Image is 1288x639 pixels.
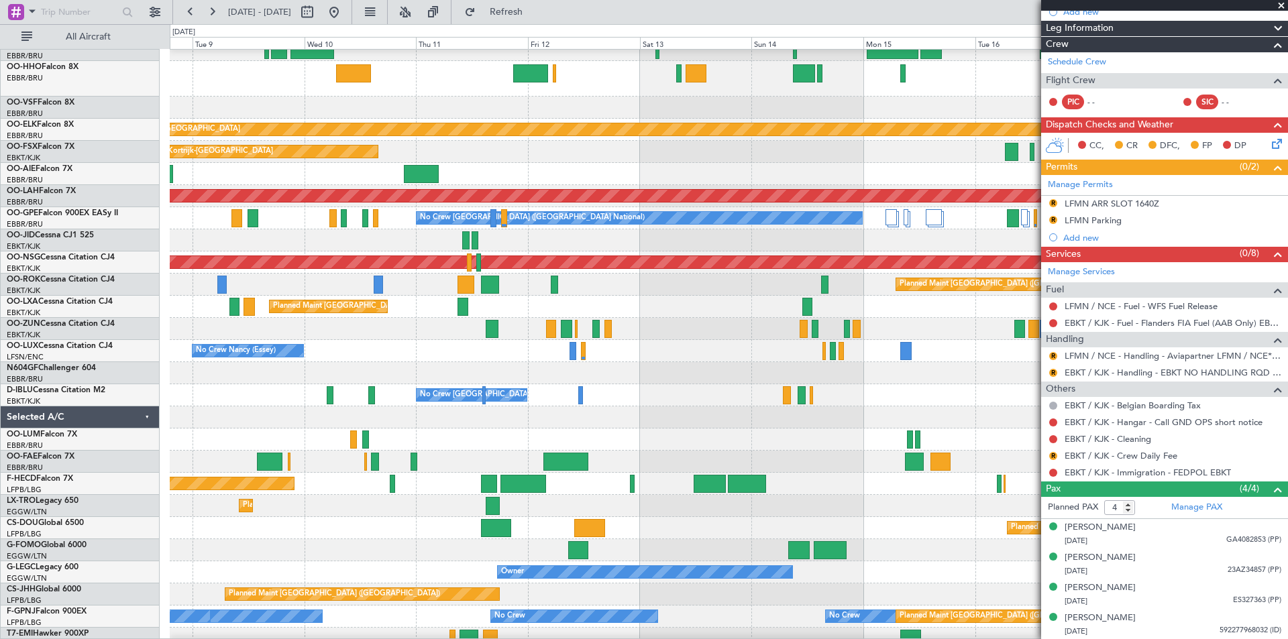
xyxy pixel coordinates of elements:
a: EGGW/LTN [7,573,47,583]
div: Thu 11 [416,37,528,49]
a: EBBR/BRU [7,197,43,207]
div: Add new [1063,6,1281,17]
button: R [1049,369,1057,377]
button: R [1049,452,1057,460]
a: OO-LXACessna Citation CJ4 [7,298,113,306]
a: EBBR/BRU [7,374,43,384]
a: LFMN / NCE - Handling - Aviapartner LFMN / NCE*****MY HANDLING**** [1065,350,1281,361]
span: N604GF [7,364,38,372]
a: EBBR/BRU [7,175,43,185]
span: [DATE] [1065,626,1087,636]
span: Crew [1046,37,1069,52]
span: Refresh [478,7,535,17]
a: EBKT / KJK - Crew Daily Fee [1065,450,1177,461]
span: OO-NSG [7,253,40,262]
span: [DATE] [1065,536,1087,546]
a: OO-ROKCessna Citation CJ4 [7,276,115,284]
button: R [1049,352,1057,360]
span: DP [1234,139,1246,153]
span: OO-LXA [7,298,38,306]
span: (4/4) [1240,481,1259,496]
a: EGGW/LTN [7,551,47,561]
span: OO-LUM [7,430,40,439]
span: OO-LAH [7,187,39,195]
a: EBBR/BRU [7,219,43,229]
div: Fri 12 [528,37,640,49]
a: Manage PAX [1171,501,1222,514]
a: EBKT/KJK [7,308,40,318]
a: Manage Permits [1048,178,1113,192]
span: OO-ZUN [7,320,40,328]
div: No Crew [GEOGRAPHIC_DATA] ([GEOGRAPHIC_DATA] National) [420,208,645,228]
span: ES327363 (PP) [1233,595,1281,606]
a: LFPB/LBG [7,595,42,605]
div: - - [1222,96,1252,108]
div: [PERSON_NAME] [1065,551,1136,565]
div: Wed 10 [305,37,417,49]
span: G-LEGC [7,563,36,571]
a: EBKT/KJK [7,241,40,251]
div: No Crew Nancy (Essey) [196,341,276,361]
a: Schedule Crew [1048,56,1106,69]
span: Services [1046,247,1081,262]
span: CS-JHH [7,585,36,593]
span: D-IBLU [7,386,33,394]
a: EBBR/BRU [7,131,43,141]
a: D-IBLUCessna Citation M2 [7,386,105,394]
span: OO-HHO [7,63,42,71]
div: [PERSON_NAME] [1065,521,1136,534]
div: PIC [1062,95,1084,109]
div: LFMN ARR SLOT 1640Z [1065,198,1159,209]
a: EBBR/BRU [7,441,43,451]
span: FP [1202,139,1212,153]
a: F-HECDFalcon 7X [7,475,73,483]
button: All Aircraft [15,26,146,48]
span: CS-DOU [7,519,38,527]
div: Mon 15 [863,37,975,49]
span: OO-AIE [7,165,36,173]
a: EBBR/BRU [7,51,43,61]
div: Planned Maint Dusseldorf [243,496,331,516]
a: LFMN / NCE - Fuel - WFS Fuel Release [1065,300,1218,312]
a: LFPB/LBG [7,529,42,539]
span: OO-FSX [7,143,38,151]
div: No Crew [829,606,860,626]
a: EBKT / KJK - Cleaning [1065,433,1151,445]
a: CS-JHHGlobal 6000 [7,585,81,593]
span: All Aircraft [35,32,142,42]
span: Permits [1046,160,1077,175]
span: [DATE] [1065,566,1087,576]
div: Tue 16 [975,37,1087,49]
span: F-HECD [7,475,36,483]
button: Refresh [458,1,539,23]
div: Sun 14 [751,37,863,49]
a: EBKT/KJK [7,264,40,274]
div: Planned Maint [GEOGRAPHIC_DATA] ([GEOGRAPHIC_DATA]) [900,606,1111,626]
span: Flight Crew [1046,73,1095,89]
span: OO-LUX [7,342,38,350]
a: OO-GPEFalcon 900EX EASy II [7,209,118,217]
a: EBKT/KJK [7,286,40,296]
a: EBBR/BRU [7,463,43,473]
span: OO-ELK [7,121,37,129]
span: (0/8) [1240,246,1259,260]
a: EBKT / KJK - Hangar - Call GND OPS short notice [1065,416,1263,428]
a: OO-NSGCessna Citation CJ4 [7,253,115,262]
div: Planned Maint [GEOGRAPHIC_DATA] ([GEOGRAPHIC_DATA]) [229,584,440,604]
div: LFMN Parking [1065,215,1122,226]
span: Others [1046,382,1075,397]
a: EBBR/BRU [7,73,43,83]
a: EBBR/BRU [7,109,43,119]
a: EBKT / KJK - Handling - EBKT NO HANDLING RQD FOR CJ [1065,367,1281,378]
a: EBKT/KJK [7,153,40,163]
span: OO-FAE [7,453,38,461]
a: EBKT / KJK - Belgian Boarding Tax [1065,400,1201,411]
a: OO-HHOFalcon 8X [7,63,78,71]
span: GA4082853 (PP) [1226,534,1281,546]
span: G-FOMO [7,541,41,549]
a: OO-ELKFalcon 8X [7,121,74,129]
span: DFC, [1160,139,1180,153]
a: F-GPNJFalcon 900EX [7,607,87,616]
span: Leg Information [1046,21,1114,36]
div: [PERSON_NAME] [1065,581,1136,595]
